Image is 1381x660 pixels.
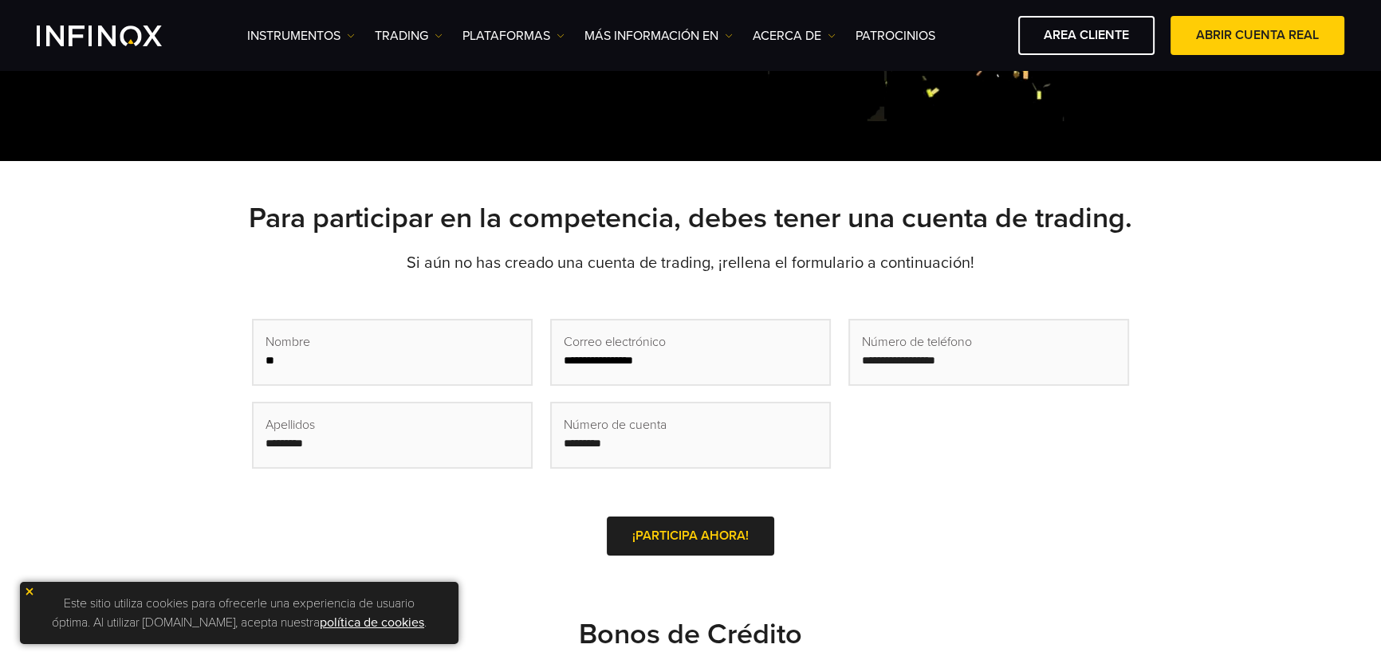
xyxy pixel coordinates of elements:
span: Apellidos [266,415,315,434]
p: Este sitio utiliza cookies para ofrecerle una experiencia de usuario óptima. Al utilizar [DOMAIN_... [28,590,450,636]
a: PLATAFORMAS [462,26,565,45]
a: Patrocinios [856,26,935,45]
strong: Bonos de Crédito [579,617,802,651]
a: TRADING [375,26,443,45]
p: Si aún no has creado una cuenta de trading, ¡rellena el formulario a continuación! [132,252,1249,274]
a: política de cookies [320,615,424,631]
a: Instrumentos [247,26,355,45]
a: ACERCA DE [753,26,836,45]
img: yellow close icon [24,586,35,597]
a: INFINOX Logo [37,26,199,46]
span: Correo electrónico [564,332,666,352]
a: AREA CLIENTE [1018,16,1155,55]
strong: Para participar en la competencia, debes tener una cuenta de trading. [249,201,1132,235]
a: Más información en [584,26,733,45]
a: ¡PARTICIPA AHORA! [607,517,774,556]
span: Número de cuenta [564,415,667,434]
span: Nombre [266,332,310,352]
span: Número de teléfono [862,332,972,352]
a: ABRIR CUENTA REAL [1171,16,1344,55]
